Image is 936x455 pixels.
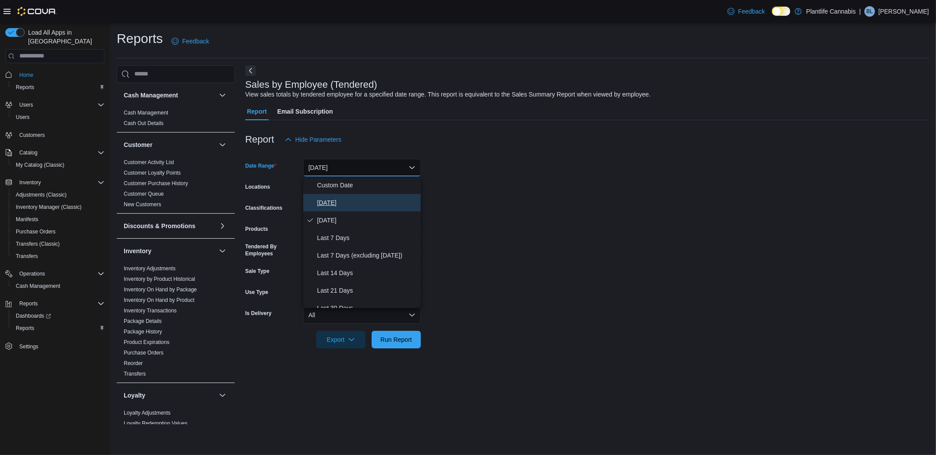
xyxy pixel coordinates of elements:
span: Transfers (Classic) [16,240,60,247]
span: Transfers [16,253,38,260]
span: Adjustments (Classic) [12,190,104,200]
label: Date Range [245,162,276,169]
button: Cash Management [124,91,215,100]
span: Export [322,331,360,348]
label: Use Type [245,289,268,296]
span: Inventory by Product Historical [124,276,195,283]
span: [DATE] [317,215,417,226]
a: Transfers (Classic) [12,239,63,249]
a: Customer Queue [124,191,164,197]
div: Inventory [117,263,235,383]
button: Reports [2,297,108,310]
span: Catalog [16,147,104,158]
span: Load All Apps in [GEOGRAPHIC_DATA] [25,28,104,46]
button: Cash Management [9,280,108,292]
button: Reports [9,81,108,93]
span: [DATE] [317,197,417,208]
button: Manifests [9,213,108,226]
a: Inventory Manager (Classic) [12,202,85,212]
a: Package Details [124,318,162,324]
span: Last 30 Days [317,303,417,313]
span: Loyalty Adjustments [124,409,171,416]
span: Inventory Transactions [124,307,177,314]
a: Adjustments (Classic) [12,190,70,200]
a: Inventory by Product Historical [124,276,195,282]
p: [PERSON_NAME] [879,6,929,17]
span: Inventory Adjustments [124,265,176,272]
span: Package Details [124,318,162,325]
a: Dashboards [12,311,54,321]
a: Inventory Adjustments [124,265,176,272]
span: Operations [16,269,104,279]
h3: Customer [124,140,152,149]
span: Inventory On Hand by Package [124,286,197,293]
span: Reports [16,298,104,309]
span: Settings [19,343,38,350]
a: Customers [16,130,48,140]
span: New Customers [124,201,161,208]
a: Purchase Orders [12,226,59,237]
button: Loyalty [217,390,228,401]
img: Cova [18,7,57,16]
a: Transfers [12,251,41,262]
span: Product Expirations [124,339,169,346]
span: Hide Parameters [295,135,341,144]
span: Transfers [12,251,104,262]
button: Catalog [2,147,108,159]
span: Inventory [16,177,104,188]
span: Settings [16,340,104,351]
a: Dashboards [9,310,108,322]
a: Home [16,70,37,80]
span: Reports [12,323,104,333]
span: Dashboards [16,312,51,319]
span: Purchase Orders [16,228,56,235]
span: Email Subscription [277,103,333,120]
nav: Complex example [5,65,104,376]
button: Inventory [16,177,44,188]
a: Customer Activity List [124,159,174,165]
button: [DATE] [303,159,421,176]
label: Is Delivery [245,310,272,317]
button: Users [16,100,36,110]
div: View sales totals by tendered employee for a specified date range. This report is equivalent to t... [245,90,651,99]
a: Cash Out Details [124,120,164,126]
button: Discounts & Promotions [124,222,215,230]
a: Package History [124,329,162,335]
a: Inventory On Hand by Product [124,297,194,303]
button: Transfers (Classic) [9,238,108,250]
button: Customers [2,129,108,141]
label: Classifications [245,204,283,211]
button: All [303,306,421,324]
span: Feedback [738,7,765,16]
button: Hide Parameters [281,131,345,148]
button: Run Report [372,331,421,348]
span: Dashboards [12,311,104,321]
button: Operations [2,268,108,280]
span: Custom Date [317,180,417,190]
span: Inventory [19,179,41,186]
span: Last 14 Days [317,268,417,278]
span: BL [867,6,873,17]
button: Inventory [217,246,228,256]
span: Customers [19,132,45,139]
button: Loyalty [124,391,215,400]
a: Cash Management [124,110,168,116]
h3: Loyalty [124,391,145,400]
label: Locations [245,183,270,190]
span: Reports [12,82,104,93]
button: My Catalog (Classic) [9,159,108,171]
span: Reports [16,325,34,332]
button: Reports [9,322,108,334]
button: Users [9,111,108,123]
span: Manifests [16,216,38,223]
span: Adjustments (Classic) [16,191,67,198]
span: Catalog [19,149,37,156]
span: Purchase Orders [12,226,104,237]
span: Reports [19,300,38,307]
span: My Catalog (Classic) [12,160,104,170]
button: Discounts & Promotions [217,221,228,231]
p: | [859,6,861,17]
span: Cash Management [124,109,168,116]
span: Customer Loyalty Points [124,169,181,176]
